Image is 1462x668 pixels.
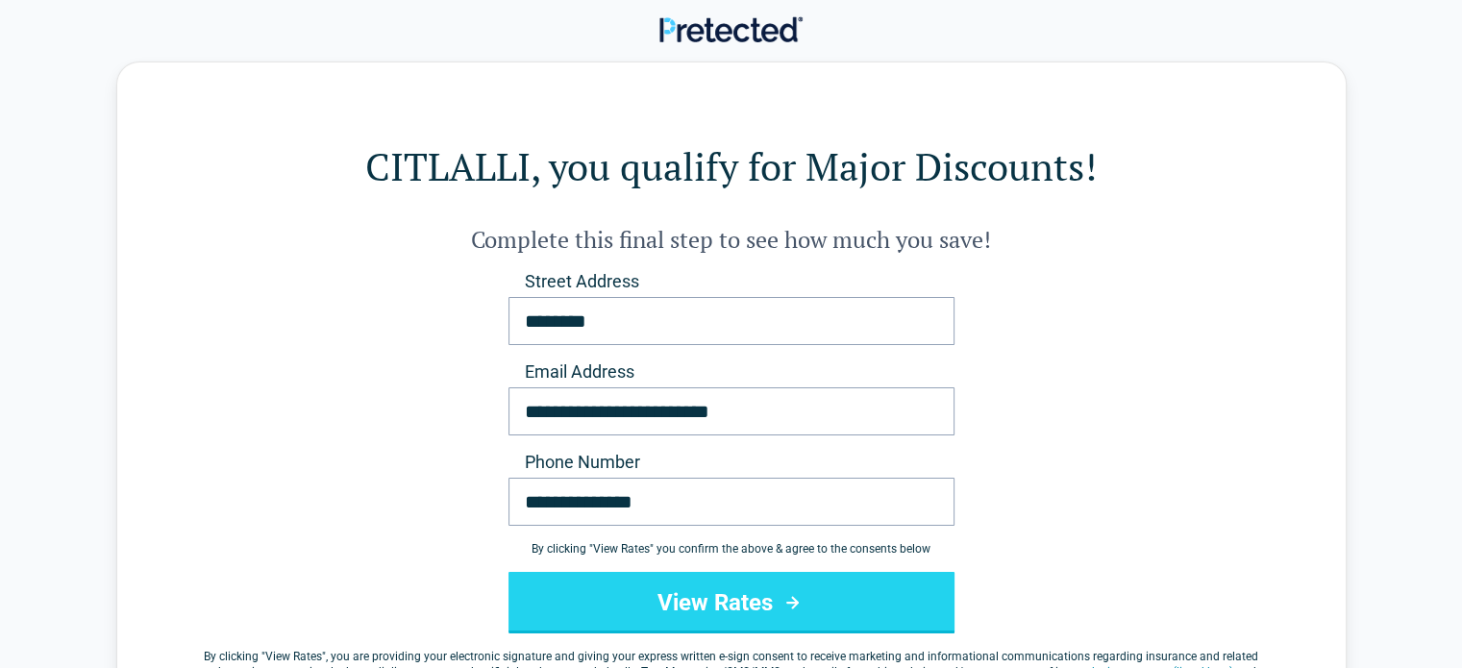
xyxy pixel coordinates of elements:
label: Street Address [508,270,954,293]
label: Email Address [508,360,954,383]
div: By clicking " View Rates " you confirm the above & agree to the consents below [508,541,954,557]
label: Phone Number [508,451,954,474]
button: View Rates [508,572,954,633]
h2: Complete this final step to see how much you save! [194,224,1269,255]
span: View Rates [265,650,322,663]
h1: CITLALLI, you qualify for Major Discounts! [194,139,1269,193]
